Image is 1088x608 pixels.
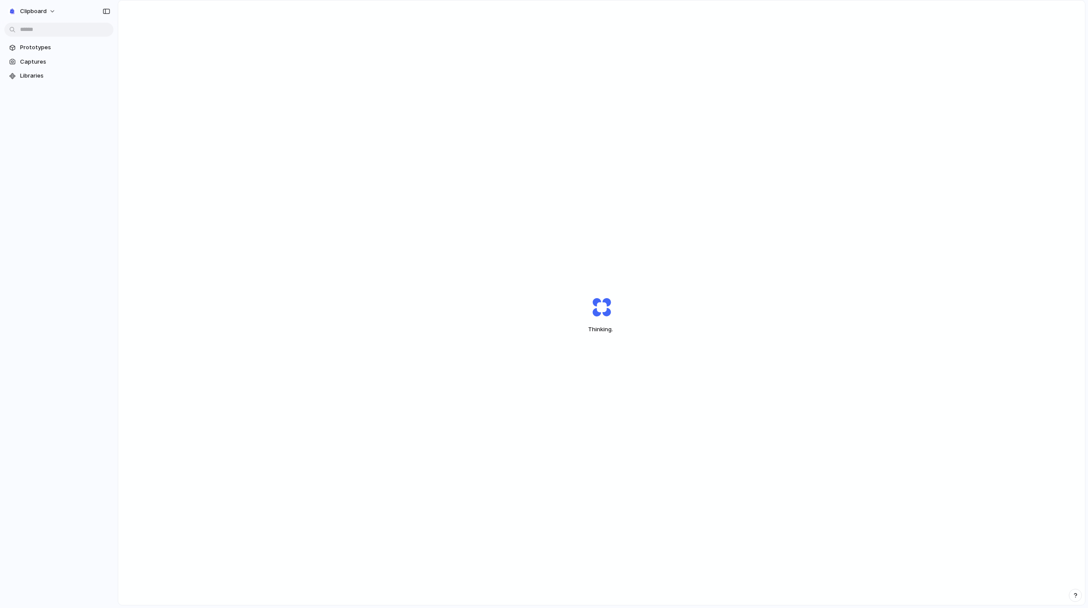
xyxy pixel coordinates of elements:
span: Captures [20,58,110,66]
a: Prototypes [4,41,113,54]
a: Captures [4,55,113,68]
button: clipboard [4,4,60,18]
span: Prototypes [20,43,110,52]
span: clipboard [20,7,47,16]
span: Libraries [20,71,110,80]
span: Thinking [571,325,632,334]
span: . [612,326,613,333]
a: Libraries [4,69,113,82]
